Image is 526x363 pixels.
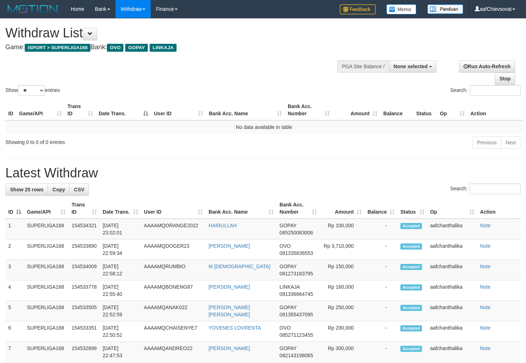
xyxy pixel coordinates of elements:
td: AAAAMQORANGE2022 [141,219,206,239]
span: ISPORT > SUPERLIGA168 [25,44,90,52]
span: CSV [74,187,84,192]
td: [DATE] 22:59:34 [100,239,141,260]
span: Accepted [400,305,422,311]
td: Rp 300,000 [320,342,365,362]
td: - [365,301,398,321]
td: AAAAMQDOGER23 [141,239,206,260]
td: 154533351 [69,321,100,342]
td: 2 [5,239,24,260]
td: 154534321 [69,219,100,239]
td: 7 [5,342,24,362]
span: GOPAY [280,264,296,269]
th: User ID: activate to sort column ascending [141,198,206,219]
td: - [365,239,398,260]
td: aafchanthalika [427,219,477,239]
span: GOPAY [280,223,296,228]
td: - [365,280,398,301]
td: 4 [5,280,24,301]
h1: Withdraw List [5,26,343,40]
td: AAAAMQCHAISENYE7 [141,321,206,342]
td: aafchanthalika [427,342,477,362]
th: Trans ID: activate to sort column ascending [65,100,96,120]
th: Game/API: activate to sort column ascending [16,100,65,120]
td: AAAAMQANDREO22 [141,342,206,362]
span: Copy 081355437095 to clipboard [280,312,313,317]
th: Status: activate to sort column ascending [398,198,427,219]
span: OVO [107,44,123,52]
a: Note [480,284,491,290]
th: Bank Acc. Number: activate to sort column ascending [285,100,333,120]
td: aafchanthalika [427,260,477,280]
select: Showentries [18,85,45,96]
a: YOVENES LOVRENTA [208,325,261,331]
a: Note [480,325,491,331]
span: LINKAJA [150,44,177,52]
td: 154533890 [69,239,100,260]
td: AAAAMQANAK022 [141,301,206,321]
td: SUPERLIGA168 [24,280,69,301]
th: Balance [380,100,413,120]
td: - [365,219,398,239]
span: Accepted [400,284,422,290]
div: Showing 0 to 0 of 0 entries [5,136,214,146]
img: Button%20Memo.svg [386,4,417,14]
th: Bank Acc. Name: activate to sort column ascending [206,198,277,219]
span: Copy 085271123455 to clipboard [280,332,313,338]
td: 1 [5,219,24,239]
span: Show 25 rows [10,187,43,192]
span: OVO [280,243,291,249]
th: Status [413,100,437,120]
span: Copy 082143198065 to clipboard [280,353,313,358]
span: Accepted [400,243,422,250]
th: Balance: activate to sort column ascending [365,198,398,219]
td: - [365,260,398,280]
button: None selected [389,60,437,73]
td: 154533778 [69,280,100,301]
span: Accepted [400,223,422,229]
a: Stop [495,73,515,85]
td: SUPERLIGA168 [24,342,69,362]
th: Op: activate to sort column ascending [427,198,477,219]
a: M [DEMOGRAPHIC_DATA] [208,264,270,269]
th: Amount: activate to sort column ascending [320,198,365,219]
a: Run Auto-Refresh [459,60,515,73]
th: Date Trans.: activate to sort column descending [96,100,151,120]
span: None selected [394,64,428,69]
span: Copy [52,187,65,192]
td: Rp 250,000 [320,301,365,321]
th: Action [468,100,523,120]
td: - [365,342,398,362]
th: Op: activate to sort column ascending [437,100,468,120]
a: HAIRULLAH [208,223,237,228]
a: Note [480,243,491,249]
td: 6 [5,321,24,342]
h1: Latest Withdraw [5,166,521,180]
td: [DATE] 22:55:40 [100,280,141,301]
th: Bank Acc. Number: activate to sort column ascending [277,198,320,219]
span: GOPAY [125,44,148,52]
img: panduan.png [427,4,463,14]
td: [DATE] 22:58:12 [100,260,141,280]
td: 5 [5,301,24,321]
label: Search: [450,85,521,96]
td: 3 [5,260,24,280]
td: - [365,321,398,342]
a: Copy [48,183,70,196]
a: CSV [69,183,89,196]
th: ID [5,100,16,120]
td: Rp 150,000 [320,260,365,280]
th: Date Trans.: activate to sort column ascending [100,198,141,219]
td: SUPERLIGA168 [24,301,69,321]
h4: Game: Bank: [5,44,343,51]
td: aafchanthalika [427,301,477,321]
td: aafchanthalika [427,280,477,301]
td: [DATE] 22:47:53 [100,342,141,362]
span: Accepted [400,325,422,331]
input: Search: [470,85,521,96]
td: No data available in table [5,120,523,134]
span: Accepted [400,264,422,270]
td: aafchanthalika [427,239,477,260]
td: Rp 200,000 [320,321,365,342]
a: [PERSON_NAME] [208,243,250,249]
a: Next [501,136,521,149]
